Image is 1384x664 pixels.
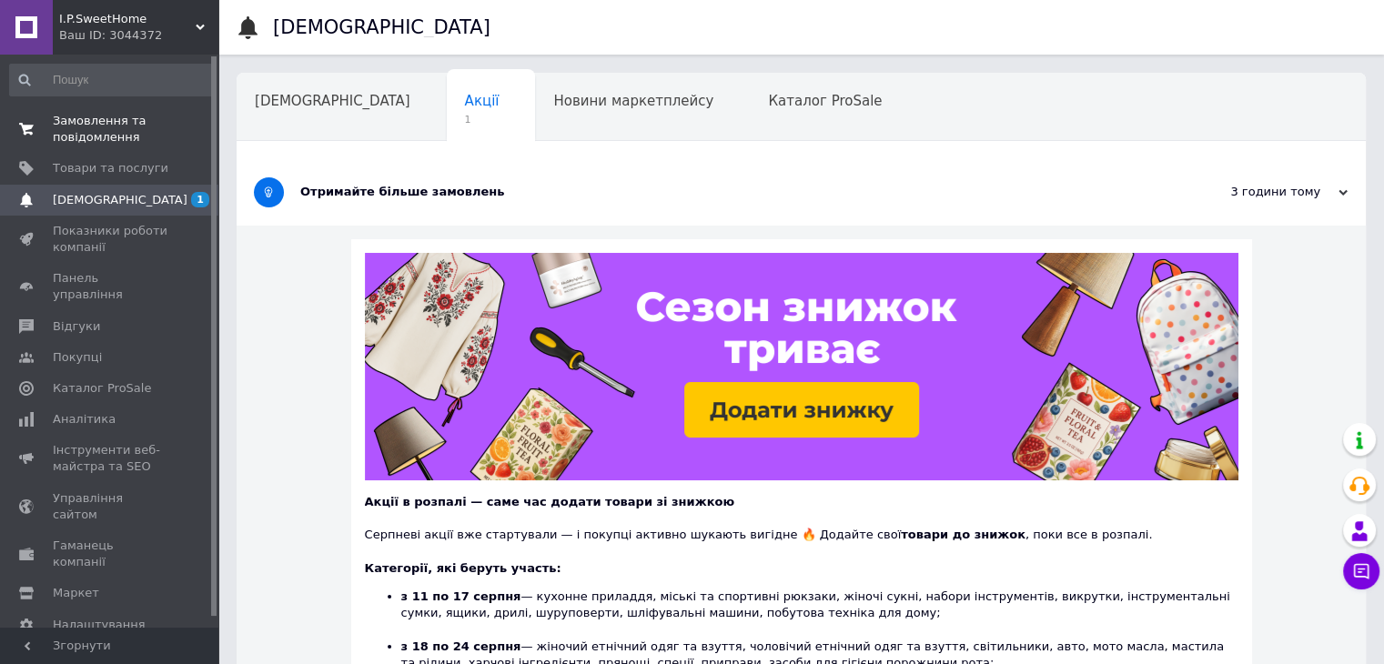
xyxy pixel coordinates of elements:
button: Чат з покупцем [1343,553,1379,589]
li: — кухонне приладдя, міські та спортивні рюкзаки, жіночі сукні, набори інструментів, викрутки, інс... [401,589,1238,639]
span: Каталог ProSale [768,93,882,109]
span: I.P.SweetHome [59,11,196,27]
span: Акції [465,93,500,109]
span: [DEMOGRAPHIC_DATA] [255,93,410,109]
b: Акції в розпалі — саме час додати товари зі знижкою [365,495,734,508]
span: Управління сайтом [53,490,168,523]
span: Гаманець компанії [53,538,168,570]
span: Покупці [53,349,102,366]
span: Інструменти веб-майстра та SEO [53,442,168,475]
span: Замовлення та повідомлення [53,113,168,146]
input: Пошук [9,64,215,96]
span: Каталог ProSale [53,380,151,397]
span: 1 [465,113,500,126]
span: Товари та послуги [53,160,168,176]
span: 1 [191,192,209,207]
b: з 18 по 24 серпня [401,639,521,653]
div: Отримайте більше замовлень [300,184,1166,200]
span: Налаштування [53,617,146,633]
div: Серпневі акції вже стартували — і покупці активно шукають вигідне 🔥 Додайте свої , поки все в роз... [365,510,1238,543]
div: 3 години тому [1166,184,1348,200]
span: Новини маркетплейсу [553,93,713,109]
span: Відгуки [53,318,100,335]
b: товари до знижок [901,528,1025,541]
div: Ваш ID: 3044372 [59,27,218,44]
b: Категорії, які беруть участь: [365,561,561,575]
span: Показники роботи компанії [53,223,168,256]
span: Аналітика [53,411,116,428]
span: [DEMOGRAPHIC_DATA] [53,192,187,208]
span: Панель управління [53,270,168,303]
h1: [DEMOGRAPHIC_DATA] [273,16,490,38]
span: Маркет [53,585,99,601]
b: з 11 по 17 серпня [401,589,521,603]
